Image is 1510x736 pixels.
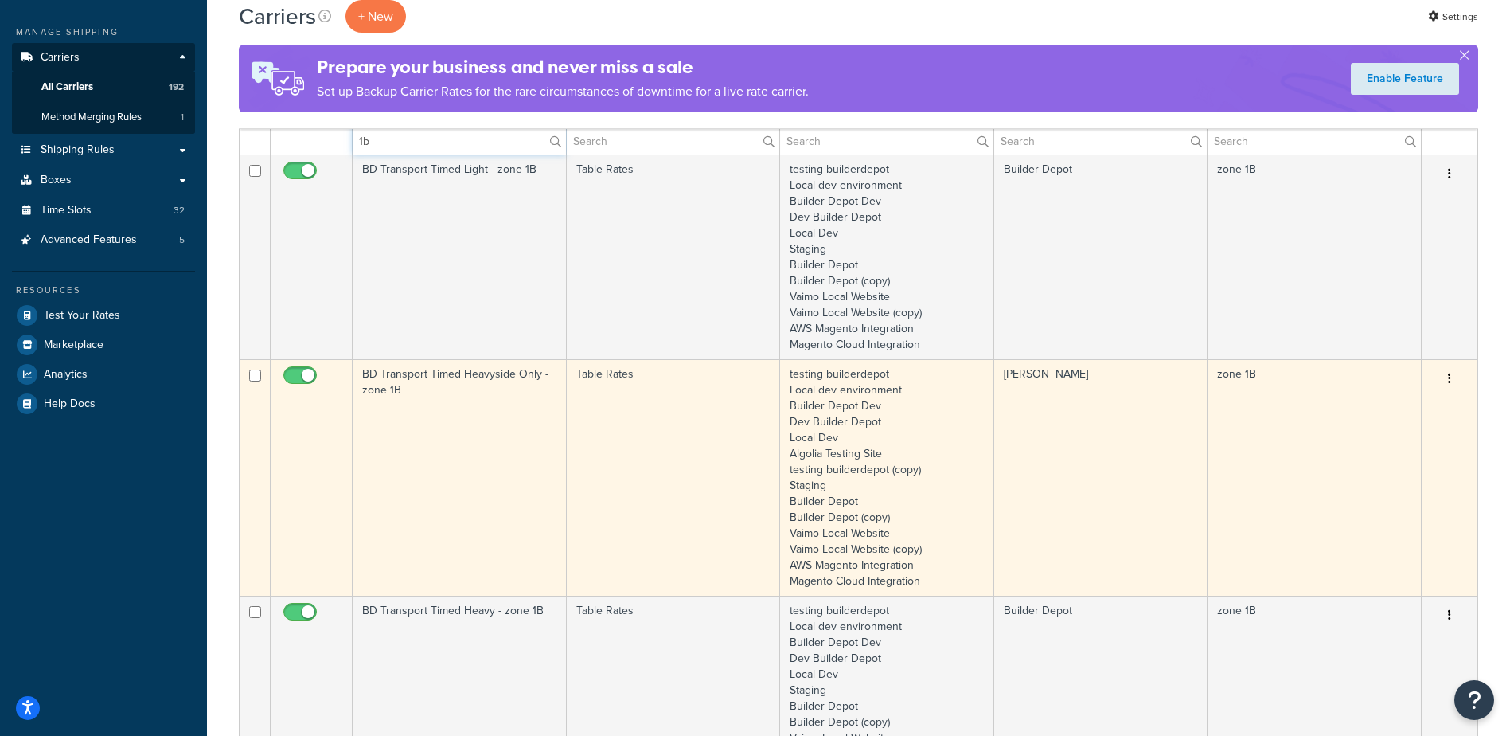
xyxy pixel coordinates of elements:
[994,127,1208,155] input: Search
[181,111,184,124] span: 1
[12,25,195,39] div: Manage Shipping
[44,309,120,323] span: Test Your Rates
[41,80,93,94] span: All Carriers
[239,45,317,112] img: ad-rules-rateshop-fe6ec290ccb7230408bd80ed9643f0289d75e0ffd9eb532fc0e269fcd187b520.png
[41,111,142,124] span: Method Merging Rules
[1454,680,1494,720] button: Open Resource Center
[41,204,92,217] span: Time Slots
[994,155,1208,359] td: Builder Depot
[174,204,185,217] span: 32
[353,127,566,155] input: Search
[239,1,316,32] h1: Carriers
[353,359,567,596] td: BD Transport Timed Heavyside Only - zone 1B
[1351,63,1459,95] a: Enable Feature
[12,72,195,102] a: All Carriers 192
[1208,359,1422,596] td: zone 1B
[44,339,103,352] span: Marketplace
[41,233,137,247] span: Advanced Features
[12,196,195,225] li: Time Slots
[12,72,195,102] li: All Carriers
[12,284,195,297] div: Resources
[12,225,195,255] li: Advanced Features
[12,196,195,225] a: Time Slots 32
[44,368,88,382] span: Analytics
[317,80,809,103] p: Set up Backup Carrier Rates for the rare circumstances of downtime for a live rate carrier.
[994,359,1208,596] td: [PERSON_NAME]
[317,54,809,80] h4: Prepare your business and never miss a sale
[567,127,780,155] input: Search
[1208,155,1422,359] td: zone 1B
[12,43,195,134] li: Carriers
[12,103,195,132] li: Method Merging Rules
[12,135,195,165] a: Shipping Rules
[41,51,80,65] span: Carriers
[169,80,184,94] span: 192
[44,397,96,411] span: Help Docs
[179,233,185,247] span: 5
[12,225,195,255] a: Advanced Features 5
[12,331,195,359] a: Marketplace
[1208,127,1421,155] input: Search
[12,166,195,195] a: Boxes
[41,143,115,157] span: Shipping Rules
[12,103,195,132] a: Method Merging Rules 1
[780,155,994,359] td: testing builderdepot Local dev environment Builder Depot Dev Dev Builder Depot Local Dev Staging ...
[567,359,781,596] td: Table Rates
[353,155,567,359] td: BD Transport Timed Light - zone 1B
[780,127,993,155] input: Search
[12,390,195,418] a: Help Docs
[12,360,195,389] a: Analytics
[567,155,781,359] td: Table Rates
[1428,6,1478,28] a: Settings
[41,174,72,187] span: Boxes
[12,43,195,72] a: Carriers
[12,301,195,330] a: Test Your Rates
[780,359,994,596] td: testing builderdepot Local dev environment Builder Depot Dev Dev Builder Depot Local Dev Algolia ...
